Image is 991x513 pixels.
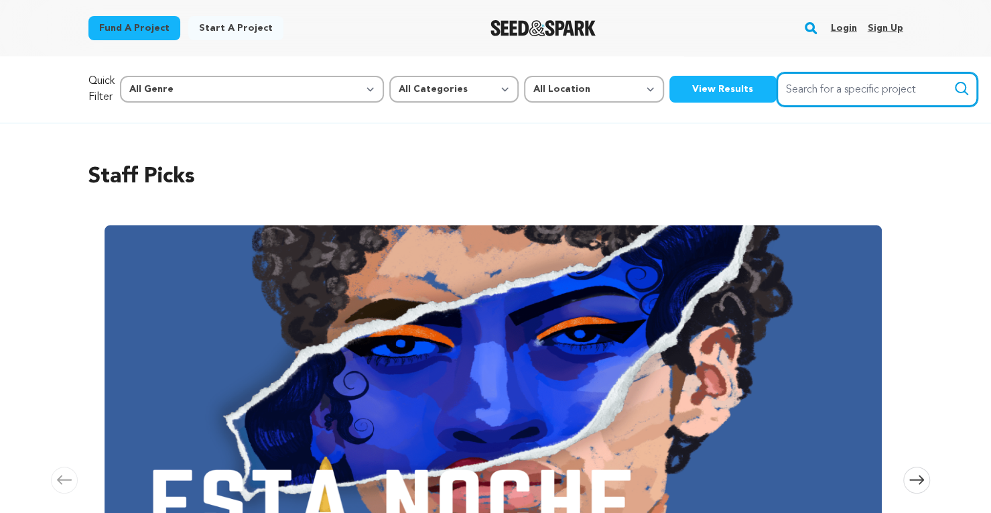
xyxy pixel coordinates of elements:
a: Seed&Spark Homepage [490,20,596,36]
a: Sign up [867,17,903,39]
a: Start a project [188,16,283,40]
a: Fund a project [88,16,180,40]
p: Quick Filter [88,73,115,105]
a: Login [830,17,856,39]
img: Seed&Spark Logo Dark Mode [490,20,596,36]
input: Search for a specific project [777,72,978,107]
h2: Staff Picks [88,161,903,193]
button: View Results [669,76,777,103]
